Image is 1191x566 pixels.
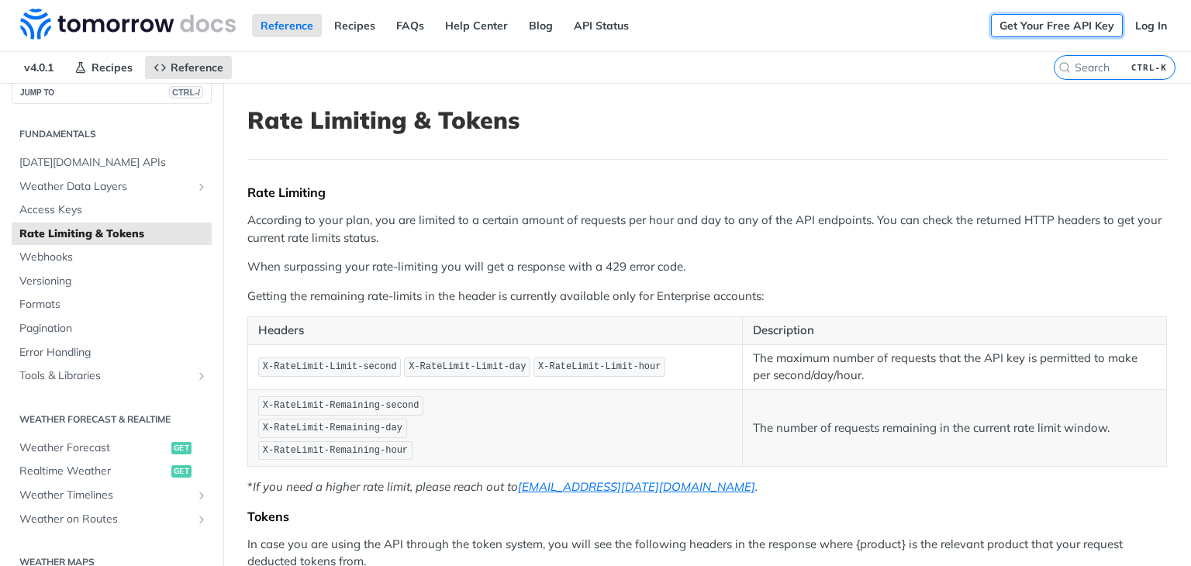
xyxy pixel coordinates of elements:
[409,361,526,372] span: X-RateLimit-Limit-day
[12,127,212,141] h2: Fundamentals
[247,212,1167,247] p: According to your plan, you are limited to a certain amount of requests per hour and day to any o...
[19,512,192,527] span: Weather on Routes
[19,440,167,456] span: Weather Forecast
[753,350,1156,385] p: The maximum number of requests that the API key is permitted to make per second/day/hour.
[12,437,212,460] a: Weather Forecastget
[19,345,208,361] span: Error Handling
[195,370,208,382] button: Show subpages for Tools & Libraries
[195,513,208,526] button: Show subpages for Weather on Routes
[12,484,212,507] a: Weather TimelinesShow subpages for Weather Timelines
[565,14,637,37] a: API Status
[19,226,208,242] span: Rate Limiting & Tokens
[19,488,192,503] span: Weather Timelines
[19,297,208,312] span: Formats
[19,368,192,384] span: Tools & Libraries
[19,274,208,289] span: Versioning
[66,56,141,79] a: Recipes
[12,175,212,198] a: Weather Data LayersShow subpages for Weather Data Layers
[252,14,322,37] a: Reference
[91,60,133,74] span: Recipes
[263,400,419,411] span: X-RateLimit-Remaining-second
[753,419,1156,437] p: The number of requests remaining in the current rate limit window.
[16,56,62,79] span: v4.0.1
[20,9,236,40] img: Tomorrow.io Weather API Docs
[12,270,212,293] a: Versioning
[253,479,758,494] em: If you need a higher rate limit, please reach out to .
[247,288,1167,305] p: Getting the remaining rate-limits in the header is currently available only for Enterprise accounts:
[437,14,516,37] a: Help Center
[12,364,212,388] a: Tools & LibrariesShow subpages for Tools & Libraries
[19,321,208,336] span: Pagination
[19,155,208,171] span: [DATE][DOMAIN_NAME] APIs
[247,106,1167,134] h1: Rate Limiting & Tokens
[263,445,408,456] span: X-RateLimit-Remaining-hour
[538,361,661,372] span: X-RateLimit-Limit-hour
[19,179,192,195] span: Weather Data Layers
[1058,61,1071,74] svg: Search
[247,509,1167,524] div: Tokens
[326,14,384,37] a: Recipes
[195,489,208,502] button: Show subpages for Weather Timelines
[169,86,203,98] span: CTRL-/
[258,322,732,340] p: Headers
[518,479,755,494] a: [EMAIL_ADDRESS][DATE][DOMAIN_NAME]
[520,14,561,37] a: Blog
[12,508,212,531] a: Weather on RoutesShow subpages for Weather on Routes
[12,81,212,104] button: JUMP TOCTRL-/
[247,185,1167,200] div: Rate Limiting
[171,442,192,454] span: get
[1127,14,1175,37] a: Log In
[171,465,192,478] span: get
[263,423,402,433] span: X-RateLimit-Remaining-day
[12,151,212,174] a: [DATE][DOMAIN_NAME] APIs
[19,250,208,265] span: Webhooks
[1127,60,1171,75] kbd: CTRL-K
[12,293,212,316] a: Formats
[263,361,397,372] span: X-RateLimit-Limit-second
[171,60,223,74] span: Reference
[12,198,212,222] a: Access Keys
[19,464,167,479] span: Realtime Weather
[12,246,212,269] a: Webhooks
[145,56,232,79] a: Reference
[12,412,212,426] h2: Weather Forecast & realtime
[388,14,433,37] a: FAQs
[195,181,208,193] button: Show subpages for Weather Data Layers
[12,317,212,340] a: Pagination
[12,460,212,483] a: Realtime Weatherget
[12,223,212,246] a: Rate Limiting & Tokens
[753,322,1156,340] p: Description
[991,14,1123,37] a: Get Your Free API Key
[247,258,1167,276] p: When surpassing your rate-limiting you will get a response with a 429 error code.
[19,202,208,218] span: Access Keys
[12,341,212,364] a: Error Handling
